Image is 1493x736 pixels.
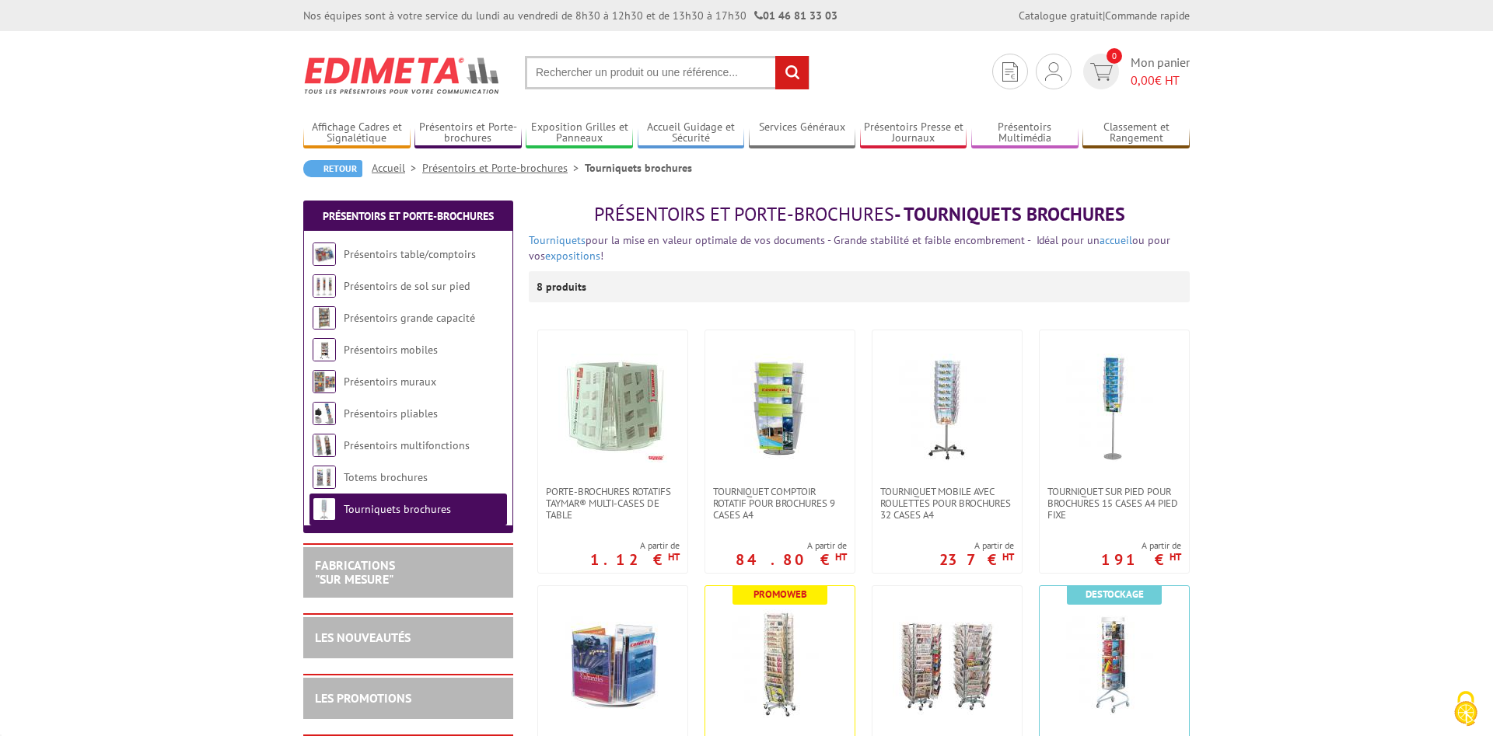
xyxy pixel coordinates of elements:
[726,609,834,718] img: Tourniquets journaux Presam® 20 et 30 cases sur roulettes
[344,470,428,484] a: Totems brochures
[1100,233,1132,247] a: accueil
[835,550,847,563] sup: HT
[313,370,336,393] img: Présentoirs muraux
[526,120,633,146] a: Exposition Grilles et Panneaux
[754,9,837,23] strong: 01 46 81 33 03
[1439,683,1493,736] button: Cookies (fenêtre modale)
[313,402,336,425] img: Présentoirs pliables
[525,56,809,89] input: Rechercher un produit ou une référence...
[545,249,600,263] a: expositions
[1040,486,1189,521] a: Tourniquet sur pied pour brochures 15 cases A4 Pied fixe
[303,8,837,23] div: Nos équipes sont à votre service du lundi au vendredi de 8h30 à 12h30 et de 13h30 à 17h30
[705,486,855,521] a: Tourniquet comptoir rotatif pour brochures 9 cases A4
[1045,62,1062,81] img: devis rapide
[1082,120,1190,146] a: Classement et Rangement
[313,466,336,489] img: Totems brochures
[1446,689,1485,728] img: Cookies (fenêtre modale)
[880,486,1014,521] span: Tourniquet mobile avec roulettes pour brochures 32 cases A4
[414,120,522,146] a: Présentoirs et Porte-brochures
[538,486,687,521] a: Porte-Brochures Rotatifs Taymar® Multi-cases de table
[313,306,336,330] img: Présentoirs grande capacité
[303,160,362,177] a: Retour
[313,274,336,298] img: Présentoirs de sol sur pied
[315,557,395,587] a: FABRICATIONS"Sur Mesure"
[1101,555,1181,564] p: 191 €
[749,120,856,146] a: Services Généraux
[1060,609,1169,718] img: Tourniquet sur pied avec roulettes pour brochure 32 cases accès latéral
[344,375,436,389] a: Présentoirs muraux
[303,120,411,146] a: Affichage Cadres et Signalétique
[313,497,336,521] img: Tourniquets brochures
[537,271,595,302] p: 8 produits
[315,690,411,706] a: LES PROMOTIONS
[344,406,438,420] a: Présentoirs pliables
[939,539,1014,552] span: A partir de
[1002,550,1014,563] sup: HT
[736,539,847,552] span: A partir de
[422,161,585,175] a: Présentoirs et Porte-brochures
[585,160,692,176] li: Tourniquets brochures
[558,609,667,718] img: Tourniquets comptoirs rotatifs pour brochures 4 Cases A4, A5, 1/3 A4
[323,209,494,223] a: Présentoirs et Porte-brochures
[1131,72,1155,88] span: 0,00
[344,247,476,261] a: Présentoirs table/comptoirs
[372,161,422,175] a: Accueil
[1019,9,1103,23] a: Catalogue gratuit
[713,486,847,521] span: Tourniquet comptoir rotatif pour brochures 9 cases A4
[558,354,667,462] img: Porte-Brochures Rotatifs Taymar® Multi-cases de table
[1019,8,1190,23] div: |
[736,555,847,564] p: 84.80 €
[344,343,438,357] a: Présentoirs mobiles
[313,242,336,266] img: Présentoirs table/comptoirs
[939,555,1014,564] p: 237 €
[344,502,451,516] a: Tourniquets brochures
[529,233,586,247] a: Tourniquets
[1086,588,1144,601] b: Destockage
[1107,48,1122,64] span: 0
[893,354,1002,462] img: Tourniquet mobile avec roulettes pour brochures 32 cases A4
[344,279,470,293] a: Présentoirs de sol sur pied
[1079,54,1190,89] a: devis rapide 0 Mon panier 0,00€ HT
[344,438,470,452] a: Présentoirs multifonctions
[529,233,1170,263] font: pour la mise en valeur optimale de vos documents - Grande stabilité et faible encombrement - Idéa...
[1105,9,1190,23] a: Commande rapide
[1047,486,1181,521] span: Tourniquet sur pied pour brochures 15 cases A4 Pied fixe
[594,202,894,226] span: Présentoirs et Porte-brochures
[1131,54,1190,89] span: Mon panier
[529,204,1190,225] h1: - Tourniquets brochures
[775,56,809,89] input: rechercher
[303,47,502,104] img: Edimeta
[971,120,1079,146] a: Présentoirs Multimédia
[1002,62,1018,82] img: devis rapide
[893,609,1002,718] img: Tourniquets journaux Presam® 40, 50 et 60 cases sur roulettes
[590,555,680,564] p: 1.12 €
[726,354,834,462] img: Tourniquet comptoir rotatif pour brochures 9 cases A4
[313,338,336,361] img: Présentoirs mobiles
[1090,63,1113,81] img: devis rapide
[344,311,475,325] a: Présentoirs grande capacité
[1060,354,1169,462] img: Tourniquet sur pied pour brochures 15 cases A4 Pied fixe
[546,486,680,521] span: Porte-Brochures Rotatifs Taymar® Multi-cases de table
[313,434,336,457] img: Présentoirs multifonctions
[1101,539,1181,552] span: A partir de
[860,120,967,146] a: Présentoirs Presse et Journaux
[1170,550,1181,563] sup: HT
[753,588,807,601] b: Promoweb
[668,550,680,563] sup: HT
[315,630,411,645] a: LES NOUVEAUTÉS
[638,120,745,146] a: Accueil Guidage et Sécurité
[1131,72,1190,89] span: € HT
[872,486,1022,521] a: Tourniquet mobile avec roulettes pour brochures 32 cases A4
[590,539,680,552] span: A partir de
